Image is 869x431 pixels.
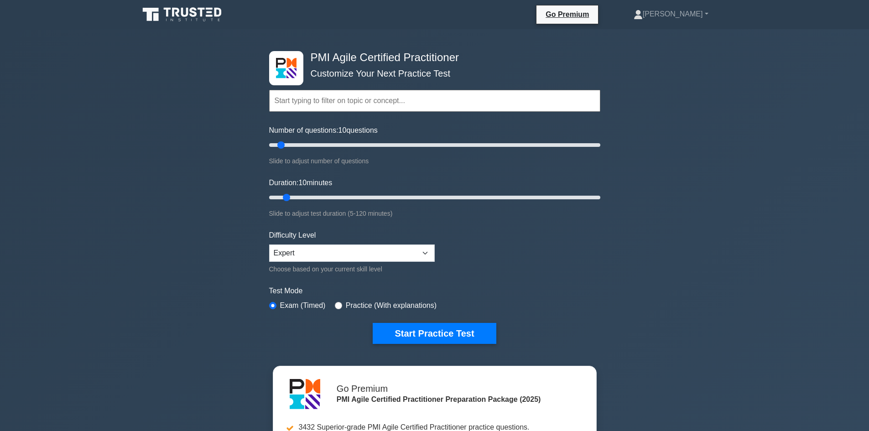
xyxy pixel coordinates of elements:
[280,300,326,311] label: Exam (Timed)
[269,125,378,136] label: Number of questions: questions
[612,5,730,23] a: [PERSON_NAME]
[269,156,600,166] div: Slide to adjust number of questions
[307,51,556,64] h4: PMI Agile Certified Practitioner
[269,90,600,112] input: Start typing to filter on topic or concept...
[269,177,333,188] label: Duration: minutes
[346,300,437,311] label: Practice (With explanations)
[269,208,600,219] div: Slide to adjust test duration (5-120 minutes)
[269,264,435,275] div: Choose based on your current skill level
[269,286,600,296] label: Test Mode
[373,323,496,344] button: Start Practice Test
[298,179,307,187] span: 10
[540,9,594,20] a: Go Premium
[269,230,316,241] label: Difficulty Level
[338,126,347,134] span: 10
